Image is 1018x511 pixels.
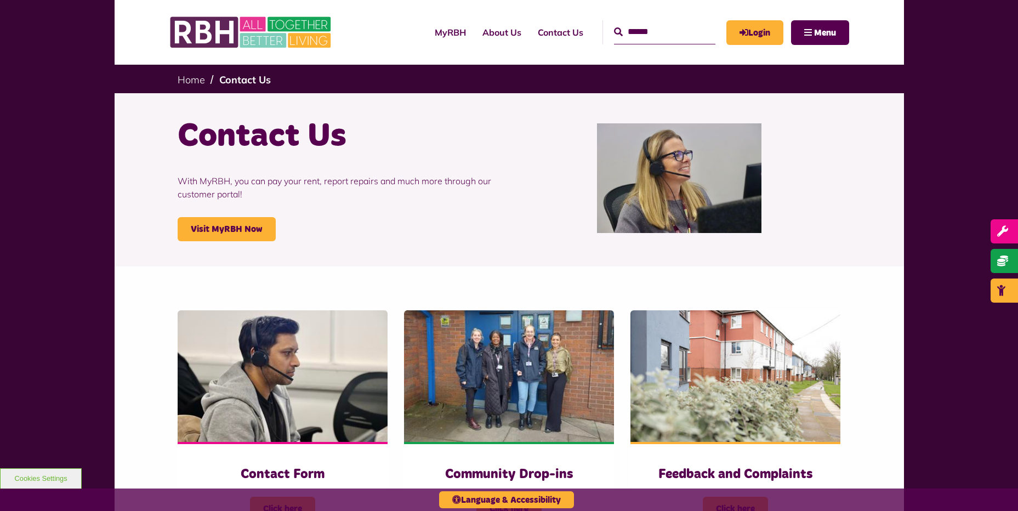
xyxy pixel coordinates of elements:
a: About Us [474,18,530,47]
a: MyRBH [726,20,783,45]
img: SAZMEDIA RBH 22FEB24 97 [630,310,840,442]
h3: Contact Form [200,466,366,483]
p: With MyRBH, you can pay your rent, report repairs and much more through our customer portal! [178,158,501,217]
img: RBH [169,11,334,54]
span: Menu [814,29,836,37]
img: Contact Centre February 2024 (4) [178,310,388,442]
h1: Contact Us [178,115,501,158]
button: Language & Accessibility [439,491,574,508]
h3: Community Drop-ins [426,466,592,483]
button: Navigation [791,20,849,45]
h3: Feedback and Complaints [652,466,818,483]
a: Home [178,73,205,86]
a: MyRBH [426,18,474,47]
a: Visit MyRBH Now [178,217,276,241]
img: Heywood Drop In 2024 [404,310,614,442]
a: Contact Us [530,18,592,47]
iframe: Netcall Web Assistant for live chat [969,462,1018,511]
a: Contact Us [219,73,271,86]
img: Contact Centre February 2024 (1) [597,123,761,233]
